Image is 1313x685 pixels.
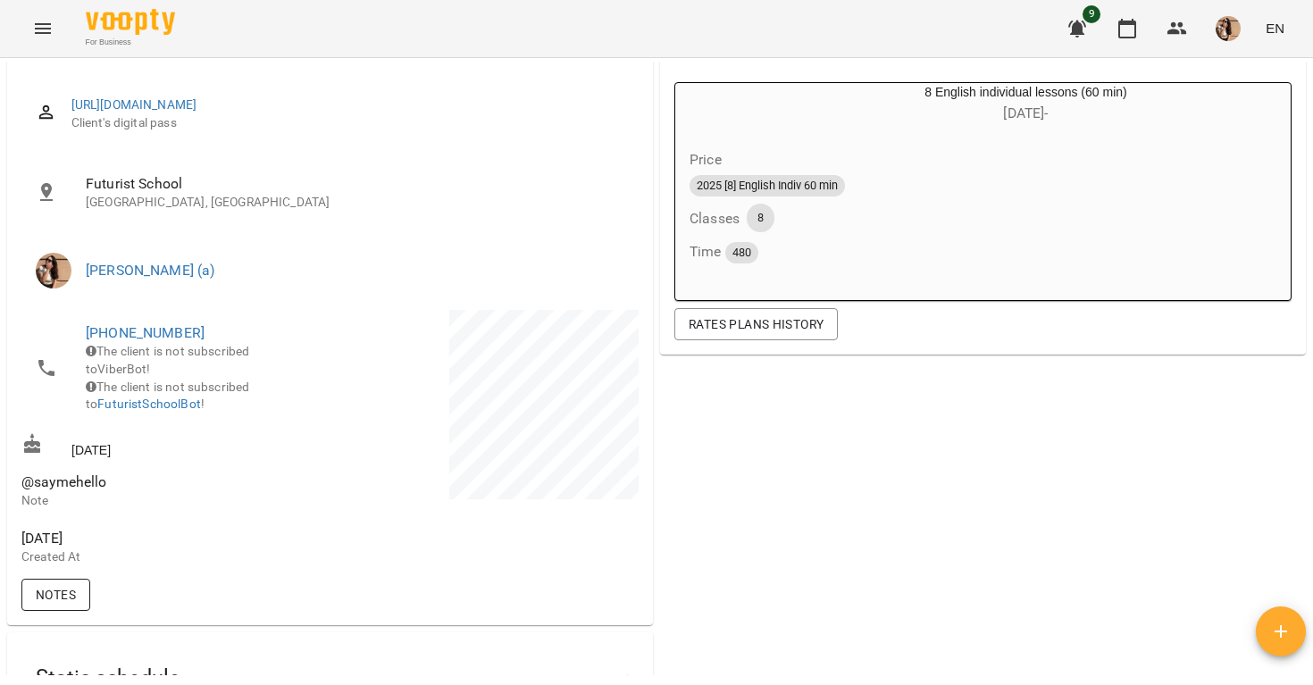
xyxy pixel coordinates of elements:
button: Notes [21,579,90,611]
span: EN [1266,19,1284,38]
a: [URL][DOMAIN_NAME] [71,97,197,112]
span: The client is not subscribed to ViberBot! [86,344,249,376]
span: For Business [86,37,175,48]
button: 8 English individual lessons (60 min)[DATE]- Price2025 [8] English Indiv 60 minClasses8Time 480 [675,83,1291,286]
span: 8 [747,210,774,226]
h6: Price [690,147,722,172]
div: 8 English individual lessons (60 min) [761,83,1291,126]
span: Rates Plans History [689,313,824,335]
h6: Time [690,239,758,264]
p: Created At [21,548,327,566]
span: The client is not subscribed to ! [86,380,249,412]
span: 2025 [8] English Indiv 60 min [690,178,845,194]
button: Menu [21,7,64,50]
img: Voopty Logo [86,9,175,35]
img: da26dbd3cedc0bbfae66c9bd16ef366e.jpeg [1216,16,1241,41]
span: Futurist School [86,173,624,195]
div: 8 English individual lessons (60 min) [675,83,761,126]
span: Client's digital pass [71,114,624,132]
p: [GEOGRAPHIC_DATA], [GEOGRAPHIC_DATA] [86,194,624,212]
span: 480 [725,243,758,263]
a: [PERSON_NAME] (а) [86,262,215,279]
a: FuturistSchoolBot [97,397,201,411]
span: @saymehello [21,473,107,490]
h6: Classes [690,206,740,231]
button: Rates Plans History [674,308,838,340]
a: [PHONE_NUMBER] [86,324,205,341]
img: Малярська Христина Борисівна (а) [36,253,71,288]
button: EN [1259,12,1292,45]
span: [DATE] - [1003,104,1048,121]
span: [DATE] [21,528,327,549]
span: 9 [1083,5,1100,23]
span: Notes [36,584,76,606]
div: [DATE] [18,430,330,463]
p: Note [21,492,327,510]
